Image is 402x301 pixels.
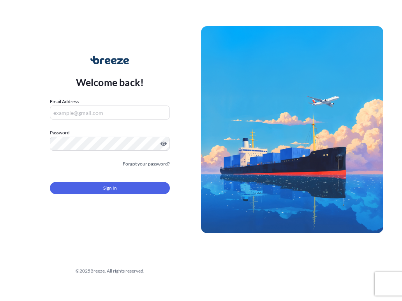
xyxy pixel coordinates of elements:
[201,26,383,233] img: Ship illustration
[50,98,79,106] label: Email Address
[50,106,170,120] input: example@gmail.com
[160,141,167,147] button: Show password
[50,129,170,137] label: Password
[50,182,170,194] button: Sign In
[76,76,144,88] p: Welcome back!
[123,160,170,168] a: Forgot your password?
[19,267,201,275] div: © 2025 Breeze. All rights reserved.
[103,184,117,192] span: Sign In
